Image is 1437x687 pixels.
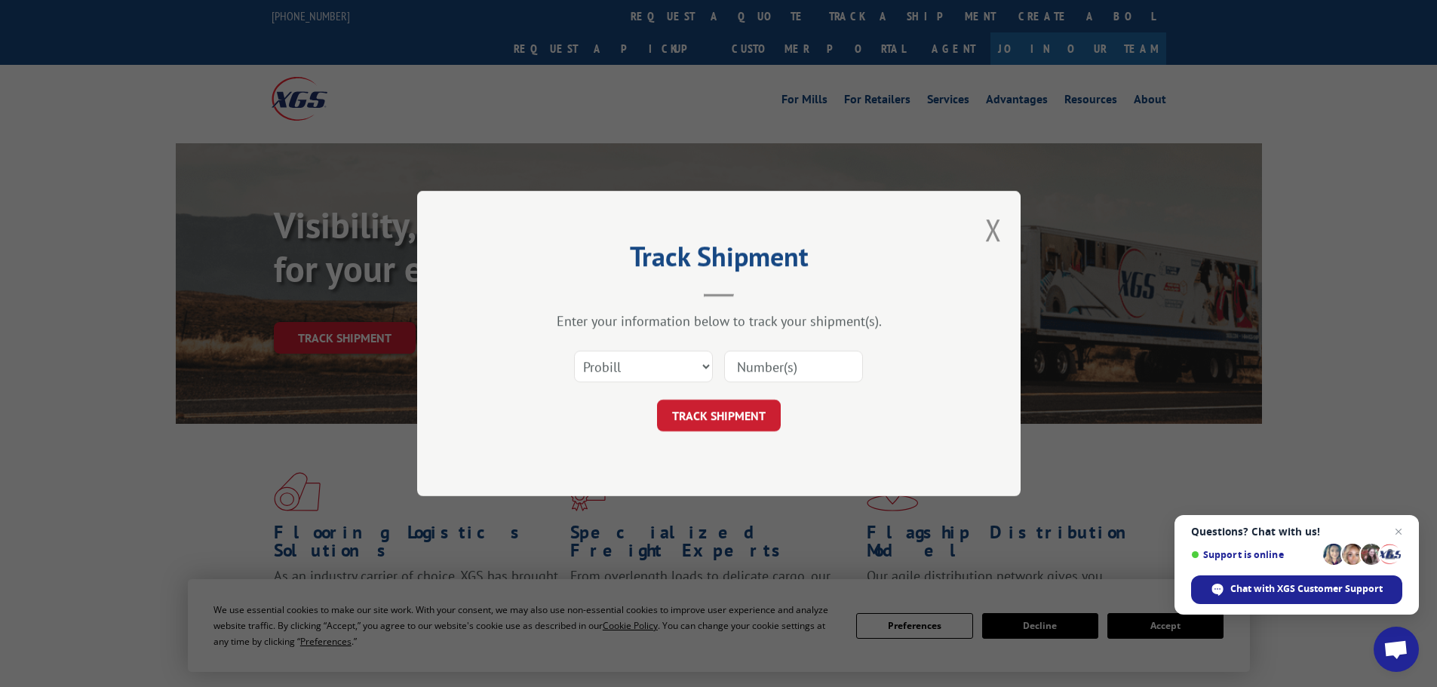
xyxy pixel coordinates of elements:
[1191,526,1402,538] span: Questions? Chat with us!
[1374,627,1419,672] div: Open chat
[724,351,863,382] input: Number(s)
[1389,523,1408,541] span: Close chat
[985,210,1002,250] button: Close modal
[493,246,945,274] h2: Track Shipment
[1191,575,1402,604] div: Chat with XGS Customer Support
[493,312,945,330] div: Enter your information below to track your shipment(s).
[1191,549,1318,560] span: Support is online
[1230,582,1383,596] span: Chat with XGS Customer Support
[657,400,781,431] button: TRACK SHIPMENT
